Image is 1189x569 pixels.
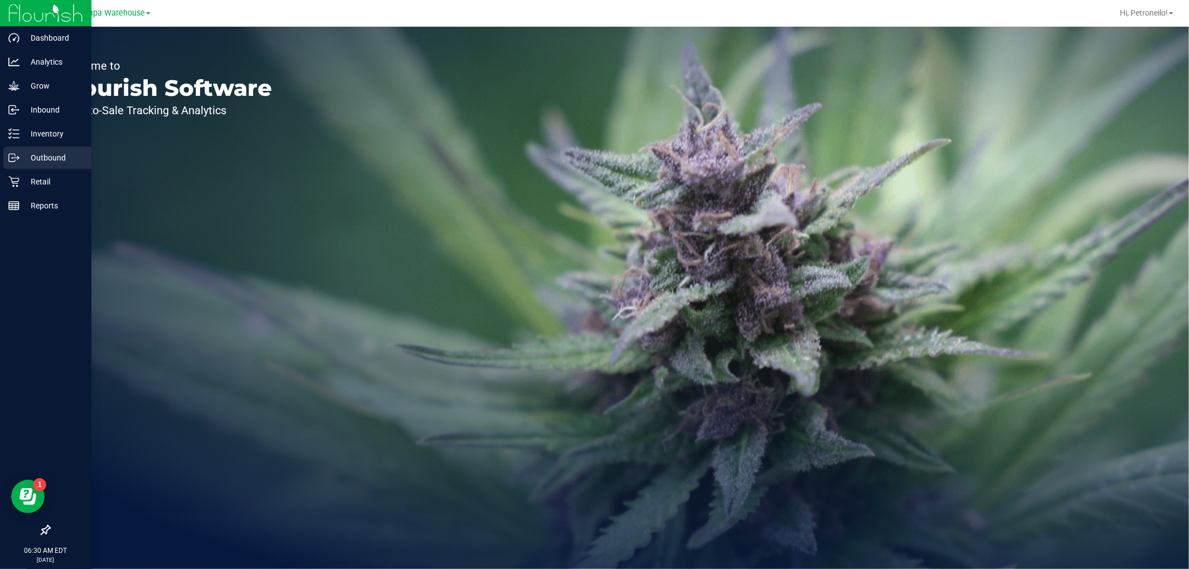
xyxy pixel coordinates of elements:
[8,104,20,115] inline-svg: Inbound
[20,151,86,164] p: Outbound
[11,480,45,513] iframe: Resource center
[8,32,20,43] inline-svg: Dashboard
[60,60,272,71] p: Welcome to
[1120,8,1168,17] span: Hi, Petroneilo!
[5,556,86,564] p: [DATE]
[60,77,272,99] p: Flourish Software
[8,56,20,67] inline-svg: Analytics
[8,176,20,187] inline-svg: Retail
[20,31,86,45] p: Dashboard
[33,478,46,492] iframe: Resource center unread badge
[8,152,20,163] inline-svg: Outbound
[20,199,86,212] p: Reports
[20,127,86,140] p: Inventory
[60,105,272,116] p: Seed-to-Sale Tracking & Analytics
[20,79,86,93] p: Grow
[20,175,86,188] p: Retail
[20,55,86,69] p: Analytics
[5,546,86,556] p: 06:30 AM EDT
[8,80,20,91] inline-svg: Grow
[8,128,20,139] inline-svg: Inventory
[77,8,145,18] span: Tampa Warehouse
[8,200,20,211] inline-svg: Reports
[20,103,86,116] p: Inbound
